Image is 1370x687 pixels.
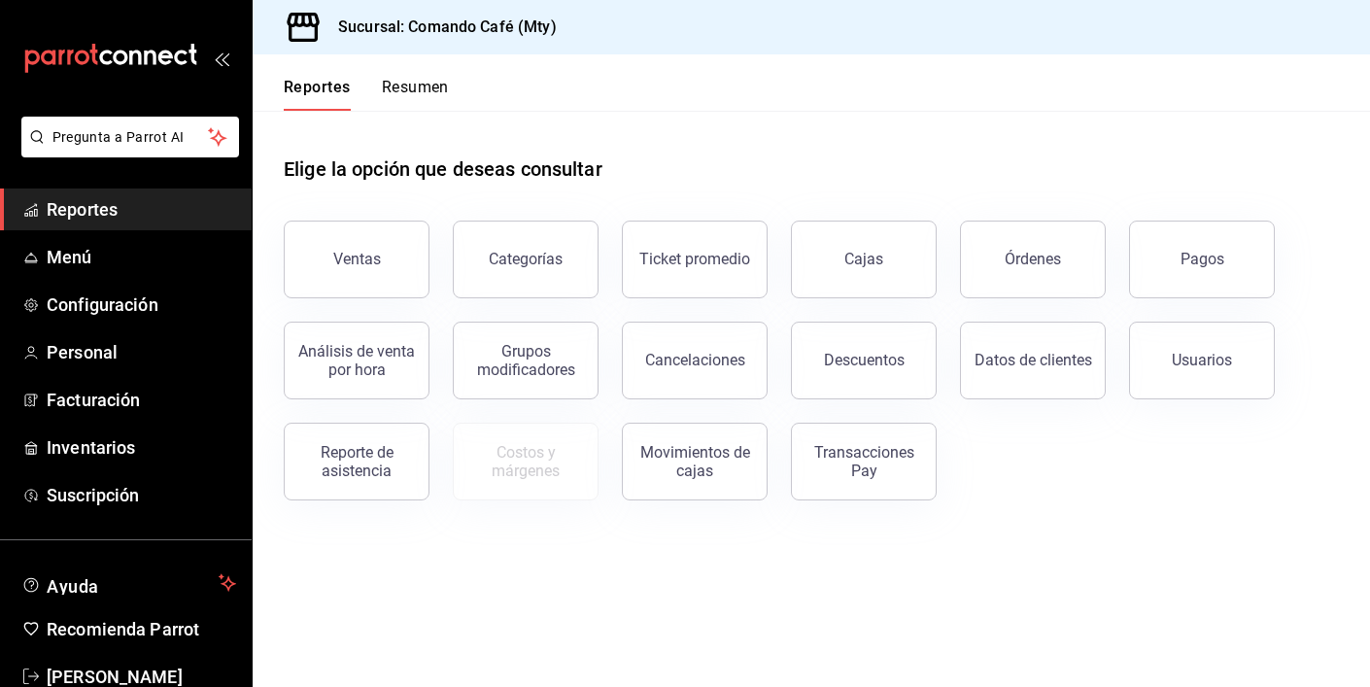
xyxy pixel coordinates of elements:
span: Configuración [47,292,236,318]
h1: Elige la opción que deseas consultar [284,155,602,184]
button: Transacciones Pay [791,423,937,500]
div: Categorías [489,250,563,268]
div: Ticket promedio [639,250,750,268]
span: Ayuda [47,571,211,595]
div: Costos y márgenes [465,443,586,480]
button: Cancelaciones [622,322,768,399]
div: Órdenes [1005,250,1061,268]
button: Ventas [284,221,429,298]
button: Reporte de asistencia [284,423,429,500]
div: Reporte de asistencia [296,443,417,480]
div: navigation tabs [284,78,449,111]
button: Análisis de venta por hora [284,322,429,399]
div: Ventas [333,250,381,268]
button: Ticket promedio [622,221,768,298]
button: Usuarios [1129,322,1275,399]
button: Categorías [453,221,599,298]
div: Pagos [1181,250,1224,268]
button: Movimientos de cajas [622,423,768,500]
h3: Sucursal: Comando Café (Mty) [323,16,557,39]
div: Descuentos [824,351,905,369]
button: Reportes [284,78,351,111]
div: Análisis de venta por hora [296,342,417,379]
button: Resumen [382,78,449,111]
button: Descuentos [791,322,937,399]
div: Cancelaciones [645,351,745,369]
div: Datos de clientes [975,351,1092,369]
span: Menú [47,244,236,270]
span: Facturación [47,387,236,413]
button: open_drawer_menu [214,51,229,66]
button: Contrata inventarios para ver este reporte [453,423,599,500]
span: Suscripción [47,482,236,508]
span: Pregunta a Parrot AI [52,127,209,148]
span: Reportes [47,196,236,223]
div: Transacciones Pay [804,443,924,480]
div: Grupos modificadores [465,342,586,379]
button: Pagos [1129,221,1275,298]
span: Personal [47,339,236,365]
button: Pregunta a Parrot AI [21,117,239,157]
a: Pregunta a Parrot AI [14,141,239,161]
div: Cajas [844,248,884,271]
a: Cajas [791,221,937,298]
button: Grupos modificadores [453,322,599,399]
div: Usuarios [1172,351,1232,369]
button: Datos de clientes [960,322,1106,399]
div: Movimientos de cajas [634,443,755,480]
button: Órdenes [960,221,1106,298]
span: Recomienda Parrot [47,616,236,642]
span: Inventarios [47,434,236,461]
